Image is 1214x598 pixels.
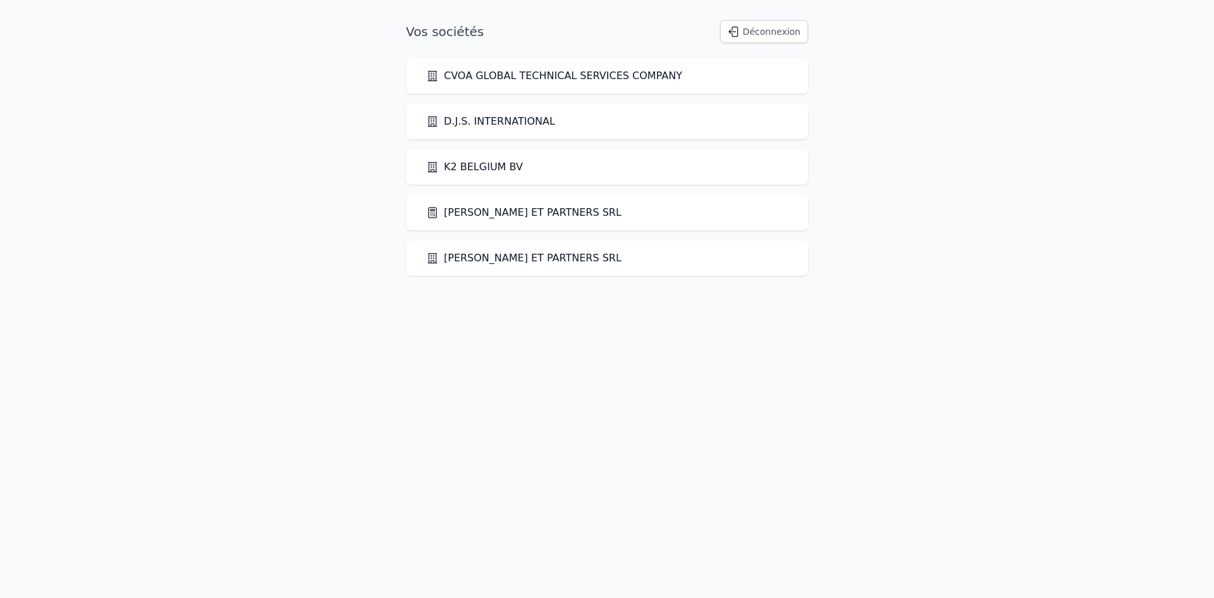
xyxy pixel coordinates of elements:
[426,68,682,84] a: CVOA GLOBAL TECHNICAL SERVICES COMPANY
[426,205,622,220] a: [PERSON_NAME] ET PARTNERS SRL
[426,114,555,129] a: D.J.S. INTERNATIONAL
[720,20,808,43] button: Déconnexion
[426,251,622,266] a: [PERSON_NAME] ET PARTNERS SRL
[426,159,523,175] a: K2 BELGIUM BV
[406,23,484,40] h1: Vos sociétés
